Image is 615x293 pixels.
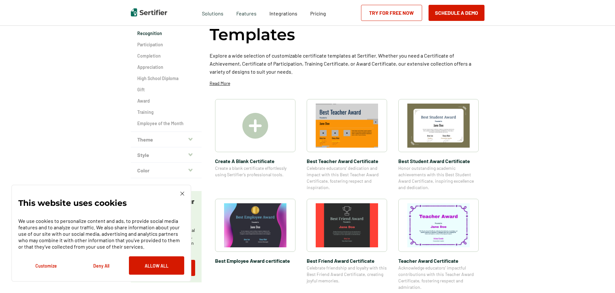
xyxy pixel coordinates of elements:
p: Read More [210,80,230,87]
span: Features [236,9,257,17]
a: Integrations [269,9,297,17]
span: Celebrate friendship and loyalty with this Best Friend Award Certificate, creating joyful memories. [307,265,387,284]
a: Completion [137,53,195,59]
button: Customize [18,256,74,275]
p: We use cookies to personalize content and ads, to provide social media features and to analyze ou... [18,218,184,250]
a: Best Friend Award Certificate​Best Friend Award Certificate​Celebrate friendship and loyalty with... [307,199,387,290]
a: Best Employee Award certificate​Best Employee Award certificate​ [215,199,295,290]
p: Explore a wide selection of customizable certificate templates at Sertifier. Whether you need a C... [210,51,484,76]
span: Best Student Award Certificate​ [398,157,479,165]
a: Gift [137,87,195,93]
span: Teacher Award Certificate [398,257,479,265]
a: Training [137,109,195,115]
button: Style [131,147,202,163]
a: Employee of the Month [137,120,195,127]
span: Create A Blank Certificate [215,157,295,165]
a: Participation [137,41,195,48]
img: Teacher Award Certificate [407,203,470,247]
img: Best Student Award Certificate​ [407,104,470,148]
a: Pricing [310,9,326,17]
span: Honor outstanding academic achievements with this Best Student Award Certificate, inspiring excel... [398,165,479,191]
a: Best Student Award Certificate​Best Student Award Certificate​Honor outstanding academic achievem... [398,99,479,191]
span: Create a blank certificate effortlessly using Sertifier’s professional tools. [215,165,295,178]
span: Acknowledge educators’ impactful contributions with this Teacher Award Certificate, fostering res... [398,265,479,290]
button: Color [131,163,202,178]
button: Schedule a Demo [429,5,484,21]
span: Best Teacher Award Certificate​ [307,157,387,165]
a: High School Diploma [137,75,195,82]
span: Best Friend Award Certificate​ [307,257,387,265]
img: Best Employee Award certificate​ [224,203,286,247]
a: Try for Free Now [361,5,422,21]
iframe: Chat Widget [583,262,615,293]
span: Solutions [202,9,223,17]
button: Allow All [129,256,184,275]
span: Best Employee Award certificate​ [215,257,295,265]
span: Pricing [310,10,326,16]
p: This website uses cookies [18,200,127,206]
a: Appreciation [137,64,195,70]
span: Integrations [269,10,297,16]
img: Cookie Popup Close [180,192,184,196]
img: Best Teacher Award Certificate​ [316,104,378,148]
a: Teacher Award CertificateTeacher Award CertificateAcknowledge educators’ impactful contributions ... [398,199,479,290]
img: Create A Blank Certificate [242,113,268,139]
img: Best Friend Award Certificate​ [316,203,378,247]
img: Sertifier | Digital Credentialing Platform [131,8,167,16]
a: Award [137,98,195,104]
a: Recognition [137,30,195,37]
div: Category [131,19,202,132]
button: Deny All [74,256,129,275]
button: Theme [131,132,202,147]
a: Best Teacher Award Certificate​Best Teacher Award Certificate​Celebrate educators’ dedication and... [307,99,387,191]
span: Celebrate educators’ dedication and impact with this Best Teacher Award Certificate, fostering re... [307,165,387,191]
